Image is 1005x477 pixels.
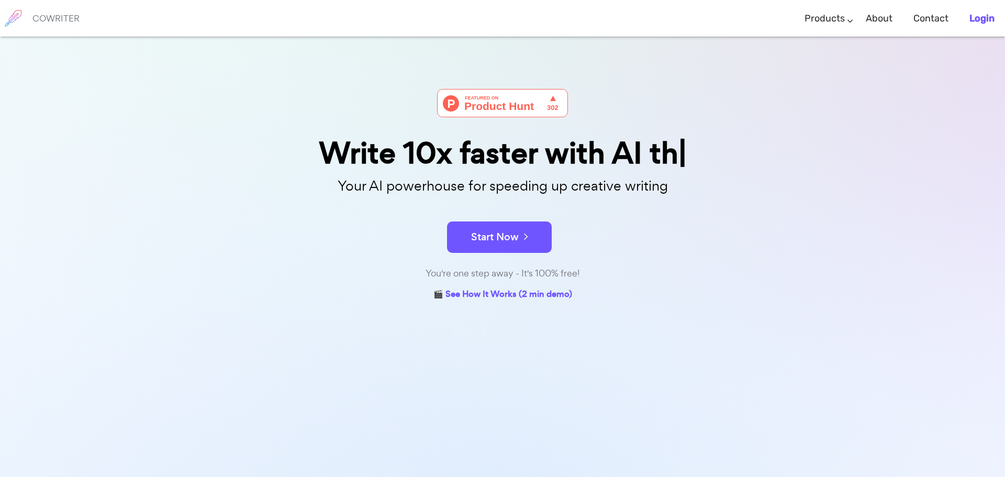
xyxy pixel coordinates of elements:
[32,14,80,23] h6: COWRITER
[241,175,764,197] p: Your AI powerhouse for speeding up creative writing
[969,13,995,24] b: Login
[866,3,892,34] a: About
[913,3,948,34] a: Contact
[433,287,572,303] a: 🎬 See How It Works (2 min demo)
[437,89,568,117] img: Cowriter - Your AI buddy for speeding up creative writing | Product Hunt
[447,221,552,253] button: Start Now
[241,138,764,168] div: Write 10x faster with AI th
[241,266,764,281] div: You're one step away - It's 100% free!
[969,3,995,34] a: Login
[805,3,845,34] a: Products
